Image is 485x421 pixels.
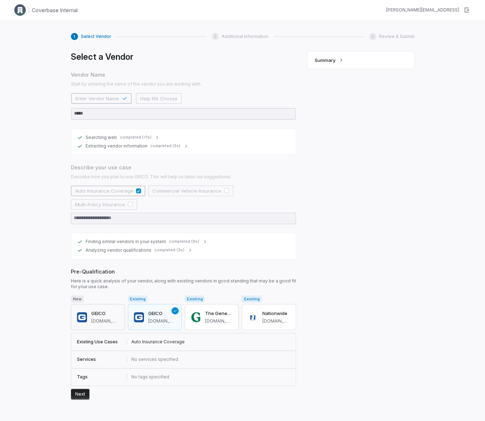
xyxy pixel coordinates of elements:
[262,318,290,324] span: nationwide.com
[169,239,199,244] span: completed (9s)
[86,135,117,140] span: Searching web
[91,318,119,324] span: geico.com
[369,33,376,40] div: 3
[128,304,182,330] button: GEICO[DOMAIN_NAME]
[148,310,176,317] h3: GEICO
[71,295,84,303] span: New
[242,304,296,330] button: Nationwide[DOMAIN_NAME]
[312,54,346,67] button: Summary
[81,34,111,39] span: Select Vendor
[86,239,166,245] span: Finding similar vendors in your system
[77,357,127,362] div: Services
[212,33,219,40] div: 2
[185,304,239,330] button: The General[DOMAIN_NAME]
[148,318,176,324] span: geico.com
[205,310,233,317] h3: The General
[262,310,290,317] h3: Nationwide
[386,7,459,13] div: [PERSON_NAME][EMAIL_ADDRESS]
[71,71,296,78] span: Vendor Name
[71,268,296,275] span: Pre-Qualification
[120,135,151,140] span: completed (<1s)
[71,389,89,400] button: Next
[131,357,178,362] span: No services specified
[71,164,296,171] span: Describe your use case
[86,247,151,253] span: Analyzing vendor qualifications
[242,295,262,303] span: Existing
[131,374,169,380] span: No tags specified
[315,57,335,63] span: Summary
[71,33,78,40] div: 1
[71,278,296,290] span: Here is a quick analysis of your vendor, along with existing vendors in good standing that may be...
[71,52,296,62] h1: Select a Vendor
[71,174,296,180] span: Describe how you plan to use GEICO. This will help us tailor our suggestions.
[32,6,78,14] h1: Coverbase Internal
[128,295,148,303] span: Existing
[71,81,296,87] span: Start by entering the name of the vendor you are working with.
[86,143,147,149] span: Extracting vendor information
[91,310,119,317] h3: GEICO
[205,318,233,324] span: thegeneral.com
[77,374,127,380] div: Tags
[379,34,414,39] span: Review & Submit
[71,304,125,330] button: GEICO[DOMAIN_NAME]
[14,4,26,16] img: Clerk Logo
[127,333,296,351] td: Auto Insurance Coverage
[222,34,268,39] span: Additional Information
[77,339,127,345] div: Existing Use Cases
[154,247,184,253] span: completed (3s)
[150,143,180,149] span: completed (3s)
[185,295,205,303] span: Existing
